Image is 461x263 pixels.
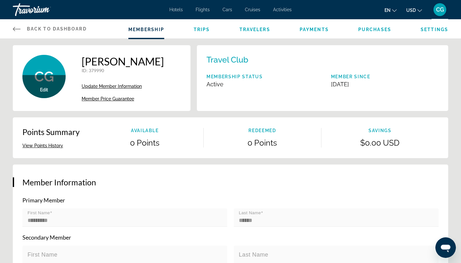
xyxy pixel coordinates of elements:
span: USD [406,8,416,13]
a: Settings [421,27,448,32]
a: Back to Dashboard [13,19,87,38]
a: Update Member Information [82,84,164,89]
p: Available [86,128,203,133]
span: Back to Dashboard [27,26,87,31]
p: Points Summary [22,127,80,137]
span: CG [34,68,54,85]
span: CG [436,6,444,13]
a: Hotels [169,7,183,12]
p: Travel Club [206,55,248,64]
a: Purchases [358,27,391,32]
iframe: Button to launch messaging window [435,237,456,258]
span: Edit [40,87,48,92]
a: Flights [196,7,210,12]
p: Secondary Member [22,234,439,241]
mat-label: Last Name [239,251,268,258]
mat-label: First Name [28,251,58,258]
span: Update Member Information [82,84,142,89]
a: Membership [128,27,164,32]
span: Member Price Guarantee [82,96,134,101]
a: Travelers [239,27,270,32]
a: Travorium [13,1,77,18]
a: Activities [273,7,292,12]
button: User Menu [432,3,448,16]
button: Change currency [406,5,422,15]
mat-label: Last Name [239,210,261,215]
p: Active [206,81,263,88]
p: $0.00 USD [321,138,439,148]
p: Savings [321,128,439,133]
p: Membership Status [206,74,263,79]
a: Cruises [245,7,260,12]
mat-label: First Name [28,210,50,215]
p: Member Since [331,74,370,79]
p: [DATE] [331,81,370,88]
button: Edit [40,87,48,93]
p: : 379990 [82,68,164,73]
p: Primary Member [22,197,439,204]
span: ID [82,68,86,73]
button: View Points History [22,143,63,148]
h3: Member Information [22,177,439,187]
a: Payments [300,27,329,32]
p: 0 Points [204,138,321,148]
p: 0 Points [86,138,203,148]
button: Change language [384,5,397,15]
a: Cars [222,7,232,12]
span: en [384,8,391,13]
a: Trips [194,27,210,32]
p: Redeemed [204,128,321,133]
h1: [PERSON_NAME] [82,55,164,68]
